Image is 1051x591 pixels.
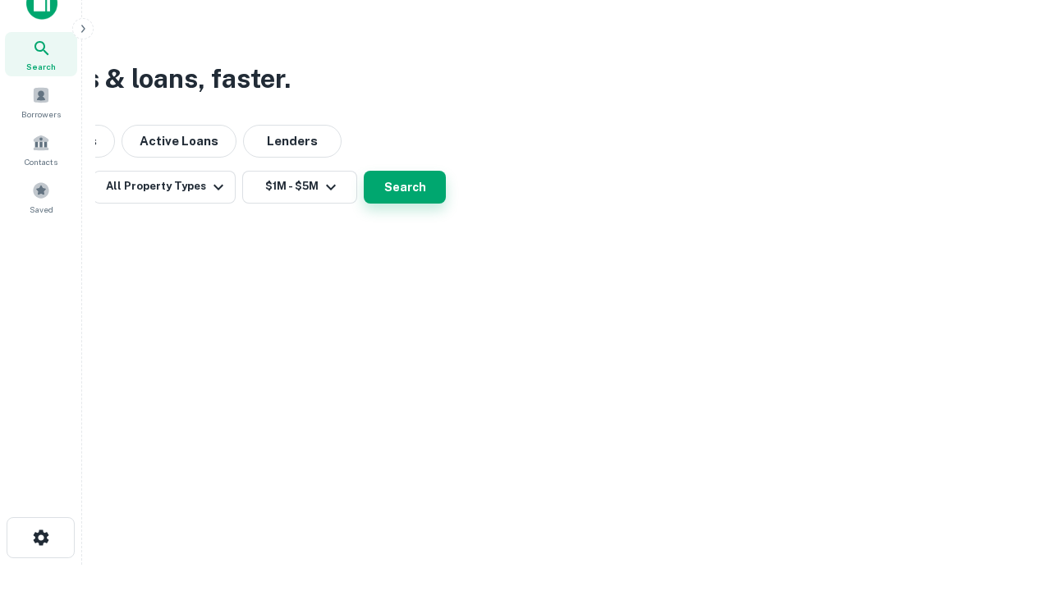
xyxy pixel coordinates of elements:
[26,60,56,73] span: Search
[5,127,77,172] a: Contacts
[25,155,57,168] span: Contacts
[5,32,77,76] a: Search
[5,175,77,219] a: Saved
[242,171,357,204] button: $1M - $5M
[364,171,446,204] button: Search
[243,125,342,158] button: Lenders
[969,460,1051,538] iframe: Chat Widget
[21,108,61,121] span: Borrowers
[30,203,53,216] span: Saved
[5,80,77,124] a: Borrowers
[93,171,236,204] button: All Property Types
[122,125,236,158] button: Active Loans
